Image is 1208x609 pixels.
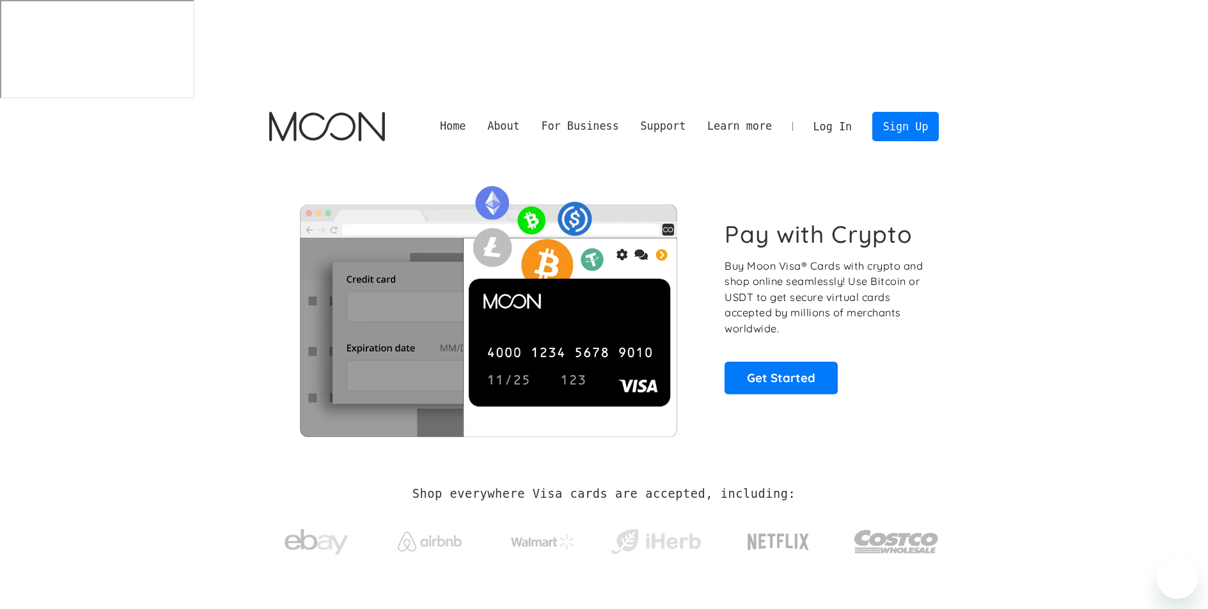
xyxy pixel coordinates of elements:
[640,118,686,134] div: Support
[725,362,838,394] a: Get Started
[541,118,618,134] div: For Business
[721,513,836,564] a: Netflix
[412,487,796,501] h2: Shop everywhere Visa cards are accepted, including:
[854,505,939,572] a: Costco
[429,118,476,134] a: Home
[1157,558,1198,599] iframe: Button to launch messaging window
[285,522,349,562] img: ebay
[696,118,783,134] div: Learn more
[803,112,863,141] a: Log In
[854,518,939,566] img: Costco
[511,534,575,550] img: Walmart
[746,526,810,558] img: Netflix
[476,118,530,134] div: About
[382,519,477,558] a: Airbnb
[707,118,772,134] div: Learn more
[725,220,913,249] h1: Pay with Crypto
[630,118,696,134] div: Support
[608,525,703,559] img: iHerb
[495,521,590,556] a: Walmart
[269,112,385,141] a: home
[398,532,462,551] img: Airbnb
[487,118,520,134] div: About
[872,112,939,141] a: Sign Up
[269,112,385,141] img: Moon Logo
[725,258,925,337] p: Buy Moon Visa® Cards with crypto and shop online seamlessly! Use Bitcoin or USDT to get secure vi...
[269,509,365,569] a: ebay
[269,177,707,436] img: Moon Cards let you spend your crypto anywhere Visa is accepted.
[608,513,703,565] a: iHerb
[531,118,630,134] div: For Business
